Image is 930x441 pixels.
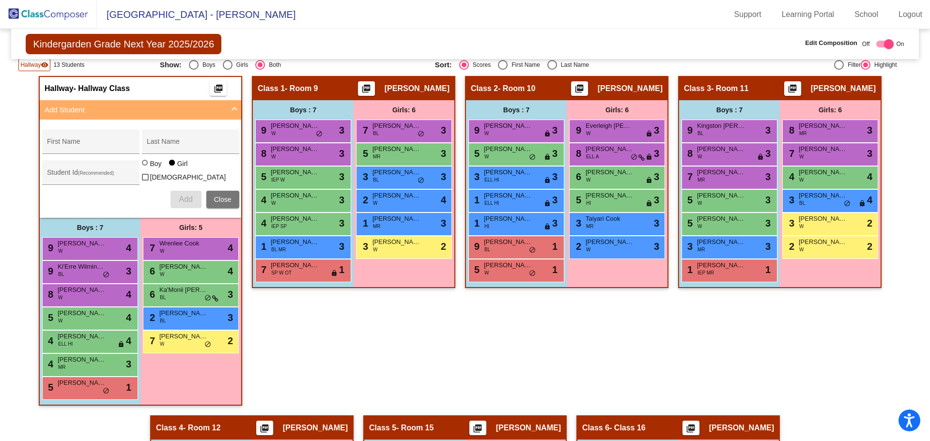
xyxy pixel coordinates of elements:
span: [PERSON_NAME] [799,167,847,177]
span: [PERSON_NAME] [484,237,532,247]
div: Add Student [40,120,241,218]
span: [PERSON_NAME] [271,167,319,177]
span: [PERSON_NAME] [159,332,208,341]
span: 3 [441,123,446,137]
span: 3 [339,169,344,184]
span: 1 [472,195,480,205]
span: 1 [360,218,368,228]
mat-icon: picture_as_pdf [213,84,224,97]
span: MR [799,130,807,137]
mat-panel-title: Add Student [45,105,225,116]
div: Girls: 5 [140,218,241,237]
a: Learning Portal [774,7,842,22]
span: [GEOGRAPHIC_DATA] - [PERSON_NAME] [97,7,295,22]
span: [PERSON_NAME] [372,121,421,131]
span: 4 [867,193,872,207]
div: Boy [150,159,162,168]
span: [PERSON_NAME] [484,214,532,224]
span: BL [160,294,166,301]
span: 8 [46,289,53,300]
button: Print Students Details [210,81,227,96]
span: W [697,199,702,207]
span: [PERSON_NAME] [372,214,421,224]
span: [PERSON_NAME] [598,84,663,93]
span: lock [859,200,866,208]
span: lock [331,270,338,277]
span: IEP W [271,176,285,183]
span: - Room 12 [183,423,220,433]
span: 3 [552,123,558,137]
span: 3 [441,216,446,230]
span: 7 [147,243,155,253]
span: 4 [46,359,53,369]
span: 3 [552,169,558,184]
span: - Room 10 [498,84,535,93]
div: First Name [508,61,540,69]
span: Kindergarden Grade Next Year 2025/2026 [26,34,221,54]
span: W [160,340,164,348]
span: [PERSON_NAME] [799,191,847,200]
span: 6 [573,171,581,182]
span: W [160,271,164,278]
span: BL [160,317,166,324]
span: W [484,269,489,276]
span: [PERSON_NAME] [372,167,421,177]
span: IEP MR [697,269,714,276]
span: 2 [787,241,794,252]
span: 3 [765,123,771,137]
span: Taiyari Cook [586,214,634,224]
span: MR [58,364,66,371]
span: Kingston [PERSON_NAME] [697,121,745,131]
mat-icon: picture_as_pdf [472,424,483,437]
button: Add [170,191,201,208]
span: 3 [126,357,131,371]
span: do_not_disturb_alt [529,153,536,161]
span: 8 [573,148,581,159]
span: 3 [654,169,659,184]
span: 9 [472,241,480,252]
span: Sort: [435,61,452,69]
button: Close [206,191,239,208]
span: 6 [147,266,155,276]
div: Boys : 7 [679,100,780,120]
button: Print Students Details [469,421,486,435]
input: First Name [47,141,134,149]
span: 2 [360,195,368,205]
mat-icon: picture_as_pdf [360,84,372,97]
div: Last Name [557,61,589,69]
span: 4 [441,193,446,207]
span: [PERSON_NAME] [586,144,634,154]
span: 4 [787,171,794,182]
span: 3 [654,123,659,137]
span: 7 [685,171,693,182]
span: do_not_disturb_alt [316,130,323,138]
span: 3 [441,169,446,184]
span: [PERSON_NAME] [58,355,106,365]
span: 3 [552,216,558,230]
span: 3 [654,216,659,230]
span: [PERSON_NAME] [799,237,847,247]
div: Girls: 6 [780,100,881,120]
span: 5 [360,148,368,159]
span: do_not_disturb_alt [204,341,211,349]
span: 3 [765,239,771,254]
span: lock [544,130,551,138]
span: IEP SP [271,223,287,230]
span: W [58,317,62,324]
span: lock [646,153,652,161]
span: W [484,130,489,137]
mat-icon: picture_as_pdf [259,424,270,437]
span: - Hallway Class [74,84,130,93]
span: - Room 9 [285,84,318,93]
span: [PERSON_NAME] [586,191,634,200]
span: [PERSON_NAME] [697,237,745,247]
button: Print Students Details [682,421,699,435]
span: lock [544,200,551,208]
span: lock [118,341,124,349]
span: 1 [552,239,558,254]
span: Off [862,40,870,48]
span: BL [373,130,379,137]
div: Girls: 6 [354,100,454,120]
span: [PERSON_NAME] [159,262,208,272]
span: [PERSON_NAME] [58,308,106,318]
